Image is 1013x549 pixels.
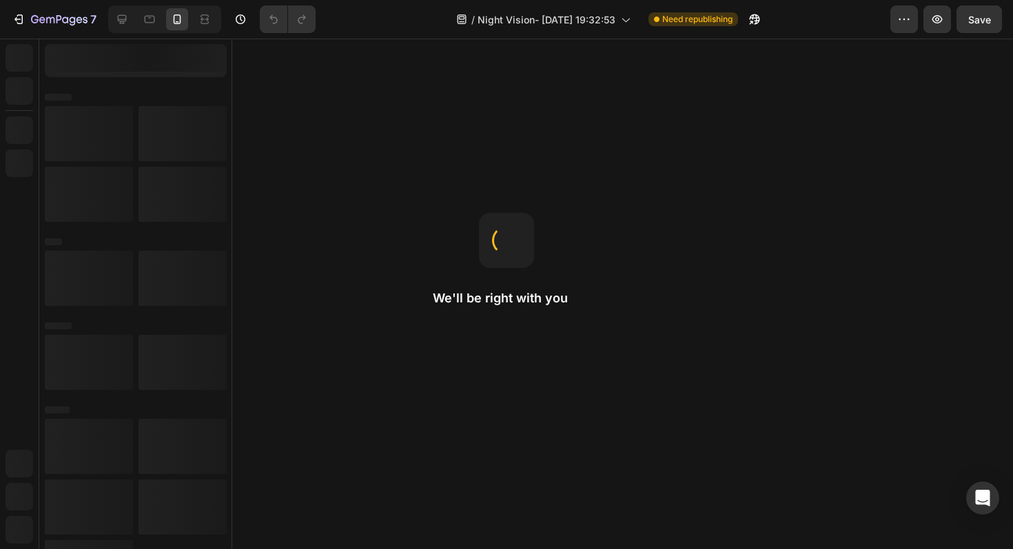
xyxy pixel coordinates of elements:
span: Need republishing [662,13,733,25]
div: Open Intercom Messenger [966,481,999,515]
p: 7 [90,11,96,28]
span: Save [968,14,991,25]
button: 7 [6,6,103,33]
span: Night Vision- [DATE] 19:32:53 [478,12,615,27]
div: Undo/Redo [260,6,316,33]
h2: We'll be right with you [433,290,580,307]
button: Save [956,6,1002,33]
span: / [471,12,475,27]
